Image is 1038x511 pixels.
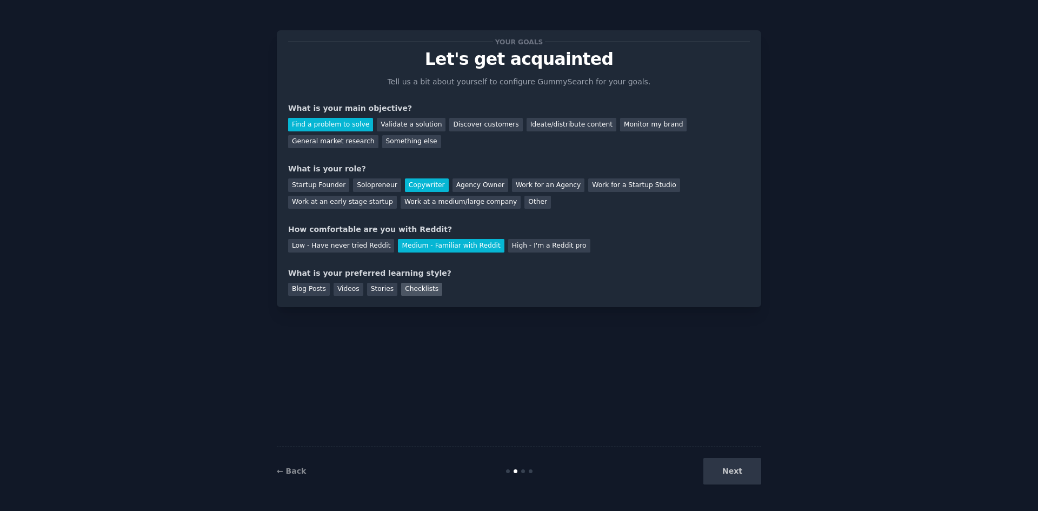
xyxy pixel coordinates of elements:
div: Checklists [401,283,442,296]
div: Stories [367,283,397,296]
div: General market research [288,135,378,149]
div: Ideate/distribute content [527,118,616,131]
div: Copywriter [405,178,449,192]
p: Let's get acquainted [288,50,750,69]
div: Videos [334,283,363,296]
div: Agency Owner [453,178,508,192]
div: Solopreneur [353,178,401,192]
a: ← Back [277,467,306,475]
div: Low - Have never tried Reddit [288,239,394,253]
div: What is your role? [288,163,750,175]
div: Startup Founder [288,178,349,192]
div: Work at an early stage startup [288,196,397,209]
div: What is your preferred learning style? [288,268,750,279]
div: Discover customers [449,118,522,131]
p: Tell us a bit about yourself to configure GummySearch for your goals. [383,76,655,88]
div: Other [524,196,551,209]
div: High - I'm a Reddit pro [508,239,590,253]
div: Medium - Familiar with Reddit [398,239,504,253]
div: Work at a medium/large company [401,196,521,209]
div: Find a problem to solve [288,118,373,131]
div: Validate a solution [377,118,445,131]
span: Your goals [493,36,545,48]
div: Work for an Agency [512,178,584,192]
div: Work for a Startup Studio [588,178,680,192]
div: Monitor my brand [620,118,687,131]
div: Something else [382,135,441,149]
div: What is your main objective? [288,103,750,114]
div: How comfortable are you with Reddit? [288,224,750,235]
div: Blog Posts [288,283,330,296]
